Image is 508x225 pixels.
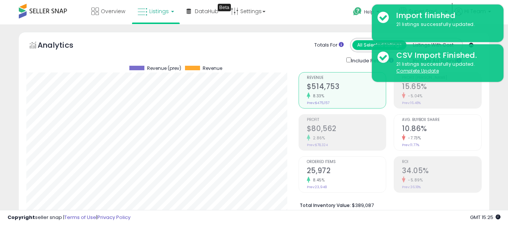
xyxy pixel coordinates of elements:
[8,214,130,221] div: seller snap | |
[402,101,421,105] small: Prev: 16.48%
[300,202,351,208] b: Total Inventory Value:
[405,93,422,99] small: -5.04%
[147,66,181,71] span: Revenue (prev)
[402,143,419,147] small: Prev: 11.77%
[307,101,329,105] small: Prev: $475,157
[307,76,386,80] span: Revenue
[314,42,344,49] div: Totals For
[307,185,327,189] small: Prev: 23,948
[405,135,421,141] small: -7.73%
[307,166,386,177] h2: 25,972
[402,118,481,122] span: Avg. Buybox Share
[38,40,88,52] h5: Analytics
[402,160,481,164] span: ROI
[195,8,218,15] span: DataHub
[391,61,498,75] div: 21 listings successfully updated.
[218,4,231,11] div: Tooltip anchor
[310,177,325,183] small: 8.45%
[402,185,421,189] small: Prev: 36.18%
[341,56,403,65] div: Include Returns
[391,50,498,61] div: CSV Import Finished.
[353,7,362,16] i: Get Help
[101,8,125,15] span: Overview
[347,1,392,24] a: Help
[470,214,500,221] span: 2025-10-14 15:25 GMT
[402,124,481,134] h2: 10.86%
[300,200,476,209] li: $389,087
[307,124,386,134] h2: $80,562
[97,214,130,221] a: Privacy Policy
[391,10,498,21] div: Import finished
[307,82,386,92] h2: $514,753
[307,160,386,164] span: Ordered Items
[402,166,481,177] h2: 34.05%
[364,9,374,15] span: Help
[203,66,222,71] span: Revenue
[64,214,96,221] a: Terms of Use
[396,68,439,74] u: Complete Update
[391,21,498,28] div: 21 listings successfully updated.
[310,93,325,99] small: 8.33%
[307,143,328,147] small: Prev: $78,324
[149,8,169,15] span: Listings
[402,82,481,92] h2: 15.65%
[405,177,423,183] small: -5.89%
[8,214,35,221] strong: Copyright
[307,118,386,122] span: Profit
[352,40,406,50] button: All Selected Listings
[310,135,325,141] small: 2.86%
